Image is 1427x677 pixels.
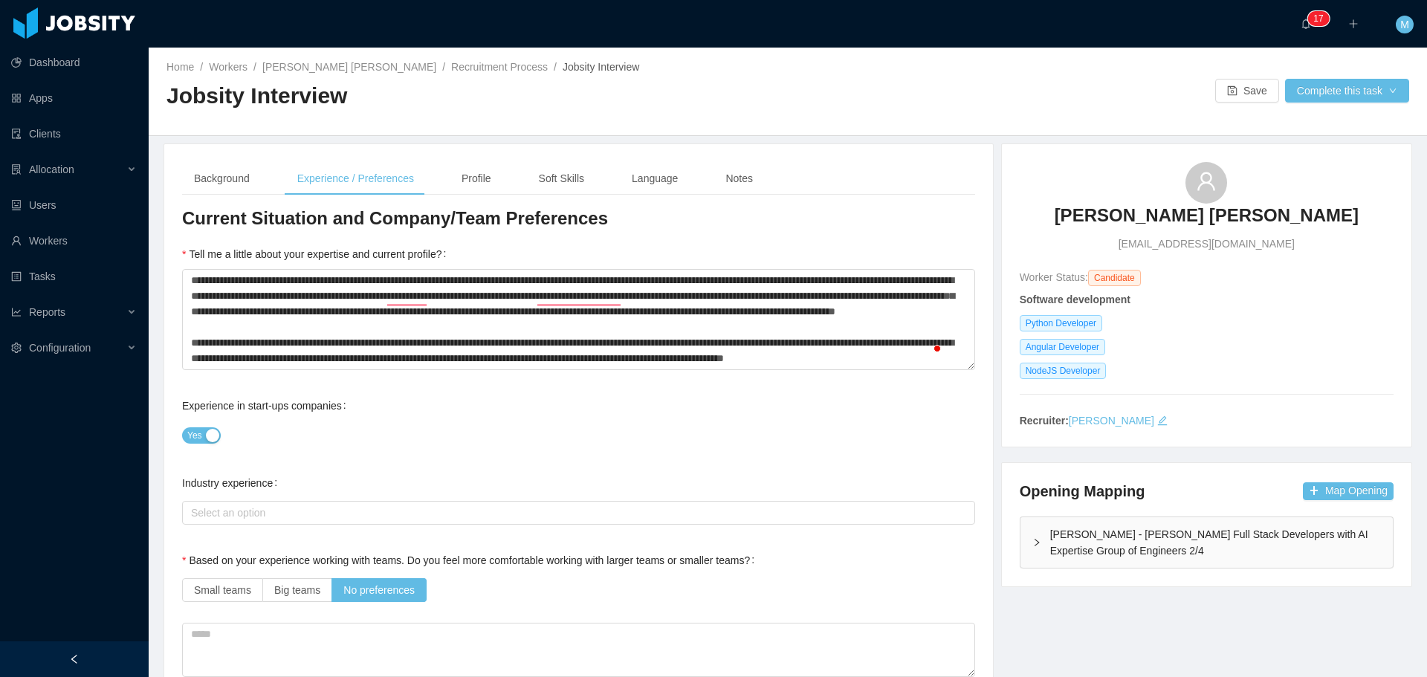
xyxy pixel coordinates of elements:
span: Python Developer [1020,315,1102,331]
span: Angular Developer [1020,339,1105,355]
i: icon: line-chart [11,307,22,317]
sup: 17 [1307,11,1329,26]
span: Big teams [274,584,320,596]
a: Home [166,61,194,73]
div: Language [620,162,690,195]
textarea: To enrich screen reader interactions, please activate Accessibility in Grammarly extension settings [182,269,975,370]
span: Reports [29,306,65,318]
a: icon: userWorkers [11,226,137,256]
i: icon: setting [11,343,22,353]
a: Recruitment Process [451,61,548,73]
span: Configuration [29,342,91,354]
span: / [554,61,557,73]
h3: Current Situation and Company/Team Preferences [182,207,975,230]
a: Workers [209,61,247,73]
div: Profile [450,162,503,195]
button: icon: saveSave [1215,79,1279,103]
span: Jobsity Interview [563,61,639,73]
span: Yes [187,428,202,443]
a: [PERSON_NAME] [PERSON_NAME] [1055,204,1359,236]
div: Soft Skills [527,162,596,195]
span: / [442,61,445,73]
div: Select an option [191,505,960,520]
h3: [PERSON_NAME] [PERSON_NAME] [1055,204,1359,227]
label: Industry experience [182,477,283,489]
h2: Jobsity Interview [166,81,788,111]
div: Background [182,162,262,195]
span: Worker Status: [1020,271,1088,283]
button: Experience in start-ups companies [182,427,221,444]
label: Based on your experience working with teams. Do you feel more comfortable working with larger tea... [182,554,760,566]
i: icon: edit [1157,415,1168,426]
span: M [1400,16,1409,33]
i: icon: user [1196,171,1217,192]
h4: Opening Mapping [1020,481,1145,502]
div: Experience / Preferences [285,162,426,195]
span: Small teams [194,584,251,596]
div: icon: right[PERSON_NAME] - [PERSON_NAME] Full Stack Developers with AI Expertise Group of Enginee... [1020,517,1393,568]
span: No preferences [343,584,415,596]
span: Candidate [1088,270,1141,286]
label: Experience in start-ups companies [182,400,352,412]
span: Allocation [29,163,74,175]
p: 1 [1313,11,1318,26]
span: [EMAIL_ADDRESS][DOMAIN_NAME] [1119,236,1295,252]
a: [PERSON_NAME] [PERSON_NAME] [262,61,436,73]
i: icon: right [1032,538,1041,547]
i: icon: plus [1348,19,1359,29]
span: / [253,61,256,73]
strong: Recruiter: [1020,415,1069,427]
strong: Software development [1020,294,1130,305]
a: icon: robotUsers [11,190,137,220]
span: NodeJS Developer [1020,363,1107,379]
a: icon: profileTasks [11,262,137,291]
a: [PERSON_NAME] [1069,415,1154,427]
button: Complete this taskicon: down [1285,79,1409,103]
i: icon: solution [11,164,22,175]
input: Industry experience [187,504,195,522]
button: icon: plusMap Opening [1303,482,1394,500]
label: Tell me a little about your expertise and current profile? [182,248,452,260]
span: / [200,61,203,73]
a: icon: pie-chartDashboard [11,48,137,77]
a: icon: auditClients [11,119,137,149]
p: 7 [1318,11,1324,26]
a: icon: appstoreApps [11,83,137,113]
div: Notes [713,162,765,195]
i: icon: bell [1301,19,1311,29]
